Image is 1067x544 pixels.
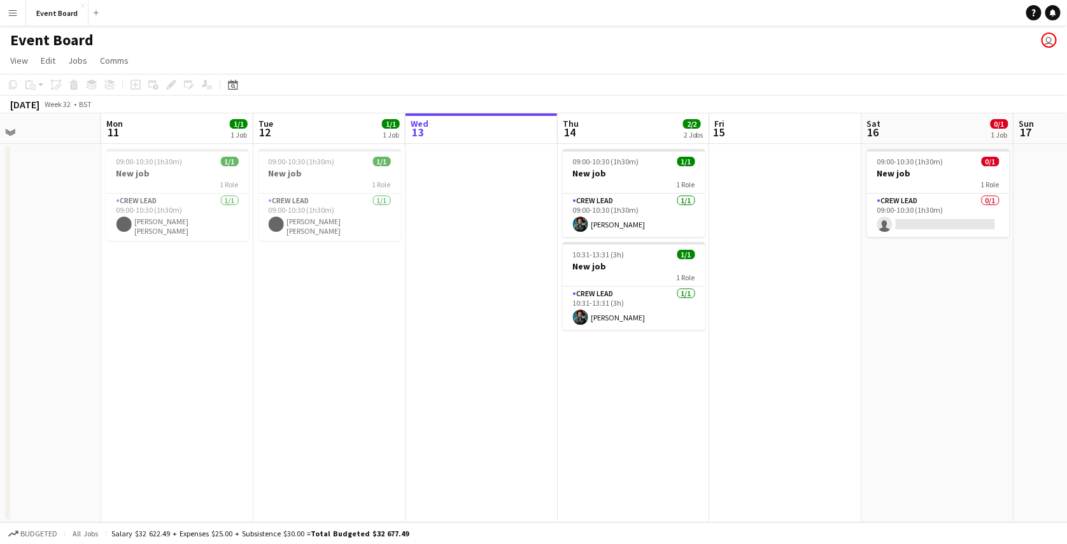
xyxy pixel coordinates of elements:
span: 1 Role [981,180,1000,189]
span: Wed [411,118,428,129]
span: Tue [258,118,273,129]
span: Fri [715,118,725,129]
span: 1 Role [677,180,695,189]
a: Jobs [63,52,92,69]
span: 09:00-10:30 (1h30m) [117,157,183,166]
a: Edit [36,52,60,69]
span: 1 Role [372,180,391,189]
h3: New job [563,261,705,272]
button: Budgeted [6,527,59,541]
span: 1/1 [677,250,695,259]
button: Event Board [26,1,88,25]
app-job-card: 09:00-10:30 (1h30m)1/1New job1 RoleCrew Lead1/109:00-10:30 (1h30m)[PERSON_NAME] [PERSON_NAME] [258,149,401,241]
span: 09:00-10:30 (1h30m) [269,157,335,166]
app-job-card: 09:00-10:30 (1h30m)1/1New job1 RoleCrew Lead1/109:00-10:30 (1h30m)[PERSON_NAME] [563,149,705,237]
h3: New job [867,168,1010,179]
span: 12 [257,125,273,140]
span: 09:00-10:30 (1h30m) [877,157,943,166]
span: 1/1 [221,157,239,166]
div: BST [79,99,92,109]
span: Edit [41,55,55,66]
span: Jobs [68,55,87,66]
app-card-role: Crew Lead1/109:00-10:30 (1h30m)[PERSON_NAME] [563,194,705,237]
app-card-role: Crew Lead0/109:00-10:30 (1h30m) [867,194,1010,237]
div: Salary $32 622.49 + Expenses $25.00 + Subsistence $30.00 = [111,529,409,538]
span: 0/1 [991,119,1008,129]
h3: New job [563,168,705,179]
app-job-card: 09:00-10:30 (1h30m)1/1New job1 RoleCrew Lead1/109:00-10:30 (1h30m)[PERSON_NAME] [PERSON_NAME] [106,149,249,241]
span: 2/2 [683,119,701,129]
div: 1 Job [230,130,247,140]
span: 14 [561,125,579,140]
span: 11 [104,125,123,140]
span: 1 Role [677,273,695,282]
app-card-role: Crew Lead1/109:00-10:30 (1h30m)[PERSON_NAME] [PERSON_NAME] [106,194,249,241]
app-card-role: Crew Lead1/110:31-13:31 (3h)[PERSON_NAME] [563,287,705,330]
span: 1/1 [373,157,391,166]
span: 17 [1017,125,1035,140]
span: 1/1 [230,119,248,129]
span: 1/1 [382,119,400,129]
a: Comms [95,52,134,69]
span: 15 [713,125,725,140]
h3: New job [106,168,249,179]
span: 1 Role [220,180,239,189]
div: 2 Jobs [684,130,703,140]
span: Mon [106,118,123,129]
app-job-card: 10:31-13:31 (3h)1/1New job1 RoleCrew Lead1/110:31-13:31 (3h)[PERSON_NAME] [563,242,705,330]
span: Week 32 [42,99,74,109]
span: Comms [100,55,129,66]
span: Thu [563,118,579,129]
app-card-role: Crew Lead1/109:00-10:30 (1h30m)[PERSON_NAME] [PERSON_NAME] [258,194,401,241]
span: Sun [1019,118,1035,129]
span: 10:31-13:31 (3h) [573,250,625,259]
span: Budgeted [20,529,57,538]
span: 16 [865,125,881,140]
h3: New job [258,168,401,179]
span: View [10,55,28,66]
span: 0/1 [982,157,1000,166]
span: 13 [409,125,428,140]
h1: Event Board [10,31,94,50]
div: 1 Job [991,130,1008,140]
a: View [5,52,33,69]
span: Total Budgeted $32 677.49 [311,529,409,538]
span: All jobs [70,529,101,538]
span: 09:00-10:30 (1h30m) [573,157,639,166]
app-job-card: 09:00-10:30 (1h30m)0/1New job1 RoleCrew Lead0/109:00-10:30 (1h30m) [867,149,1010,237]
span: 1/1 [677,157,695,166]
app-user-avatar: Anke Kwachenera [1042,32,1057,48]
div: 1 Job [383,130,399,140]
div: [DATE] [10,98,39,111]
span: Sat [867,118,881,129]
